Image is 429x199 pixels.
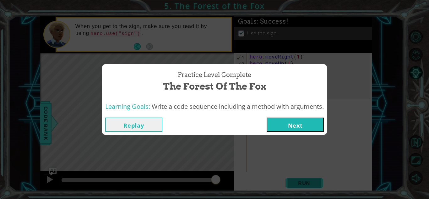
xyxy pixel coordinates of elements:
[105,118,162,132] button: Replay
[105,102,150,111] span: Learning Goals:
[178,70,251,80] span: Practice Level Complete
[267,118,324,132] button: Next
[163,80,266,93] span: The Forest of the Fox
[152,102,324,111] span: Write a code sequence including a method with arguments.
